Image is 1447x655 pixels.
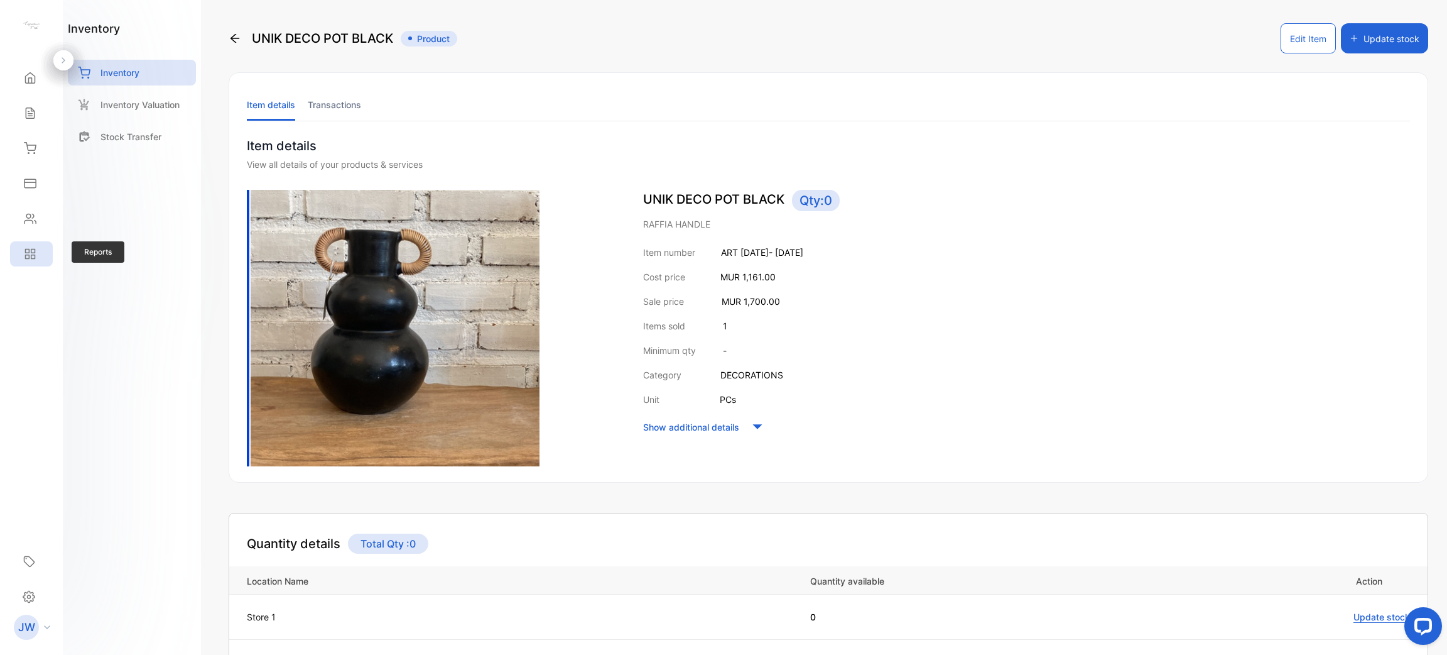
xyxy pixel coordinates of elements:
span: MUR 1,161.00 [720,272,776,282]
img: logo [22,16,41,35]
a: Inventory [68,60,196,85]
p: Sale price [643,295,684,308]
p: Unit [643,393,659,406]
p: ART [DATE]- [DATE] [721,246,803,259]
li: Transactions [308,89,361,121]
p: Minimum qty [643,344,696,357]
p: Location Name [247,573,797,588]
p: Item details [247,136,1410,155]
a: Stock Transfer [68,124,196,150]
a: Inventory Valuation [68,92,196,118]
h1: inventory [68,20,120,37]
li: Item details [247,89,295,121]
p: Stock Transfer [100,130,161,143]
p: Category [643,368,681,382]
p: Store 1 [247,610,276,624]
p: Inventory [100,66,139,79]
p: Quantity available [810,573,1135,588]
iframe: LiveChat chat widget [1394,602,1447,655]
p: 0 [810,610,1135,624]
span: MUR 1,700.00 [722,296,780,307]
div: View all details of your products & services [247,158,1410,171]
p: JW [18,619,35,636]
p: PCs [720,393,736,406]
p: DECORATIONS [720,368,783,382]
button: Update stock [1341,23,1428,53]
span: Reports [72,241,124,263]
div: UNIK DECO POT BLACK [229,23,457,53]
p: Action [1153,573,1382,588]
p: - [723,344,727,357]
span: Product [401,31,457,47]
p: Cost price [643,270,685,283]
p: RAFFIA HANDLE [643,217,1410,231]
p: 1 [723,319,727,333]
p: Items sold [643,319,685,333]
p: Inventory Valuation [100,98,180,111]
p: Total Qty : 0 [348,534,428,554]
button: Edit Item [1281,23,1336,53]
h4: Quantity details [247,534,340,553]
span: Update stock [1353,612,1410,623]
p: Show additional details [643,421,739,434]
span: Qty: 0 [792,190,840,211]
img: item [247,190,539,466]
p: Item number [643,246,695,259]
p: UNIK DECO POT BLACK [643,190,1410,211]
